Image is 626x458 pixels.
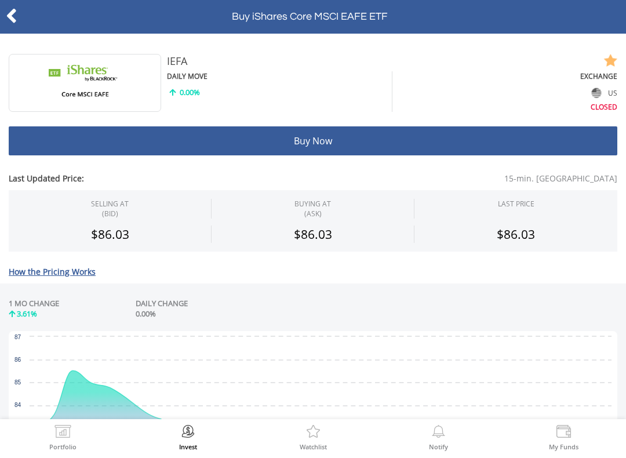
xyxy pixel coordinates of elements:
[91,209,129,219] span: (BID)
[180,87,200,97] span: 0.00%
[294,209,331,219] span: (ASK)
[549,425,578,450] a: My Funds
[9,266,96,277] a: How the Pricing Works
[498,199,534,209] div: LAST PRICE
[41,54,128,112] img: EQU.US.IEFA.png
[136,308,156,319] span: 0.00%
[300,425,327,450] a: Watchlist
[179,425,197,450] a: Invest
[392,100,617,112] div: CLOSED
[555,425,573,441] img: View Funds
[9,298,59,309] div: 1 MO CHANGE
[9,126,617,155] button: Buy Now
[603,54,617,68] img: watchlist
[167,71,392,81] div: DAILY MOVE
[14,357,21,363] text: 86
[49,425,77,450] a: Portfolio
[300,444,327,450] label: Watchlist
[179,425,197,441] img: Invest Now
[14,402,21,408] text: 84
[497,226,535,242] span: $86.03
[179,444,197,450] label: Invest
[54,425,72,441] img: View Portfolio
[263,173,618,184] span: 15-min. [GEOGRAPHIC_DATA]
[592,88,602,98] img: flag
[294,226,332,242] span: $86.03
[549,444,578,450] label: My Funds
[14,334,21,340] text: 87
[392,71,617,81] div: EXCHANGE
[304,425,322,441] img: Watchlist
[429,425,448,450] a: Notify
[91,199,129,219] div: SELLING AT
[14,379,21,386] text: 85
[136,298,288,309] div: DAILY CHANGE
[91,226,129,242] span: $86.03
[294,199,331,219] span: BUYING AT
[167,54,505,69] div: IEFA
[430,425,447,441] img: View Notifications
[429,444,448,450] label: Notify
[608,88,617,98] span: US
[9,173,263,184] span: Last Updated Price:
[49,444,77,450] label: Portfolio
[17,308,37,319] span: 3.61%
